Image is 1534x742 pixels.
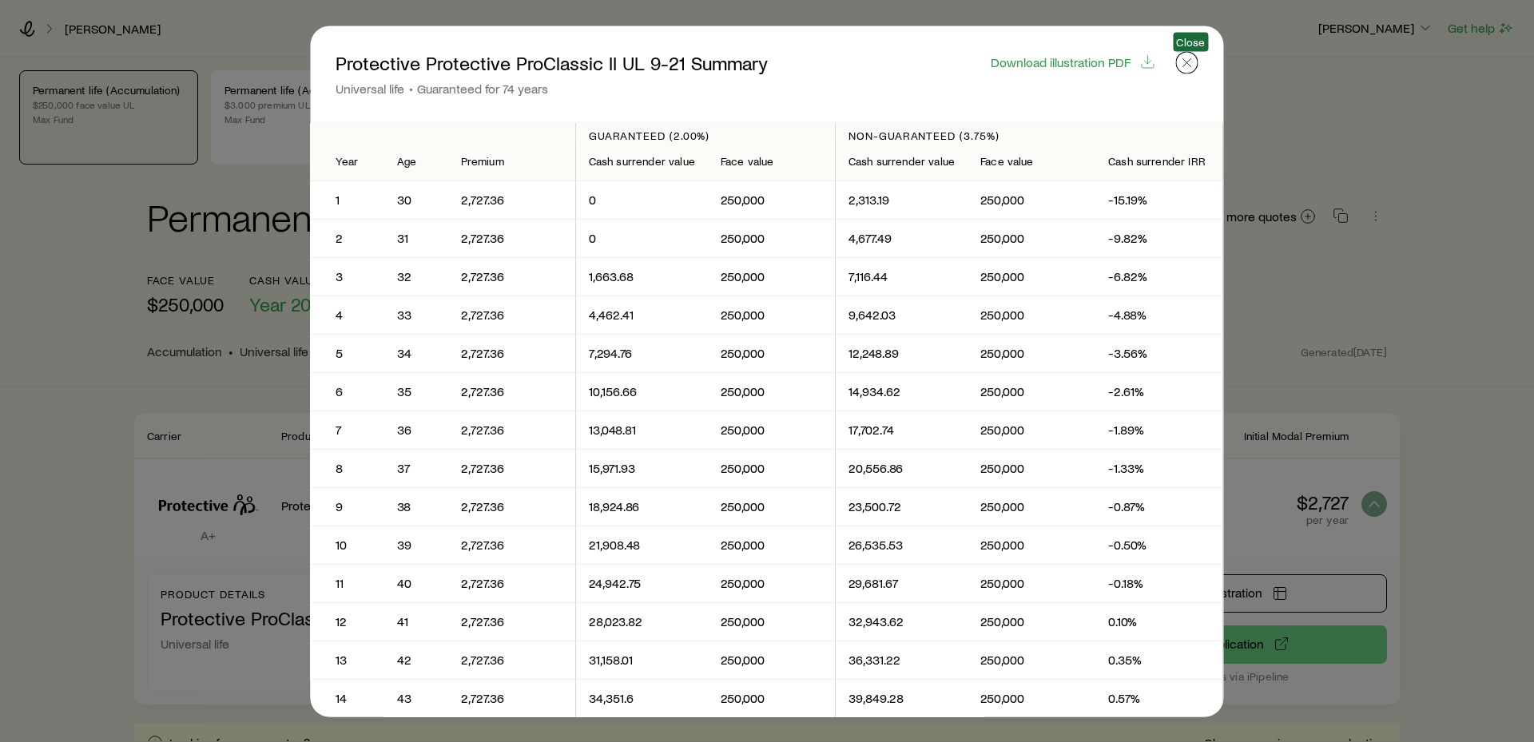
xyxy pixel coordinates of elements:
[848,345,955,361] p: 12,248.89
[721,307,822,323] p: 250,000
[461,155,562,168] div: Premium
[336,268,359,284] p: 3
[397,652,435,668] p: 42
[721,537,822,553] p: 250,000
[336,80,768,96] p: Universal life Guaranteed for 74 years
[1109,460,1210,476] p: -1.33%
[461,268,562,284] p: 2,727.36
[589,575,695,591] p: 24,942.75
[461,383,562,399] p: 2,727.36
[336,230,359,246] p: 2
[461,460,562,476] p: 2,727.36
[981,192,1083,208] p: 250,000
[1176,35,1205,48] span: Close
[981,345,1083,361] p: 250,000
[981,155,1083,168] div: Face value
[336,155,359,168] div: Year
[981,307,1083,323] p: 250,000
[1109,345,1210,361] p: -3.56%
[589,652,695,668] p: 31,158.01
[589,155,695,168] div: Cash surrender value
[397,422,435,438] p: 36
[848,537,955,553] p: 26,535.53
[336,690,359,706] p: 14
[461,613,562,629] p: 2,727.36
[981,652,1083,668] p: 250,000
[461,537,562,553] p: 2,727.36
[1109,537,1210,553] p: -0.50%
[981,383,1083,399] p: 250,000
[336,460,359,476] p: 8
[589,537,695,553] p: 21,908.48
[848,230,955,246] p: 4,677.49
[461,498,562,514] p: 2,727.36
[336,575,359,591] p: 11
[589,690,695,706] p: 34,351.6
[461,192,562,208] p: 2,727.36
[397,307,435,323] p: 33
[848,460,955,476] p: 20,556.86
[848,383,955,399] p: 14,934.62
[336,192,359,208] p: 1
[397,155,435,168] div: Age
[1109,613,1210,629] p: 0.10%
[397,268,435,284] p: 32
[848,155,955,168] div: Cash surrender value
[589,498,695,514] p: 18,924.86
[336,613,359,629] p: 12
[1109,383,1210,399] p: -2.61%
[721,192,822,208] p: 250,000
[336,652,359,668] p: 13
[1109,268,1210,284] p: -6.82%
[981,498,1083,514] p: 250,000
[721,422,822,438] p: 250,000
[589,460,695,476] p: 15,971.93
[397,230,435,246] p: 31
[461,575,562,591] p: 2,727.36
[461,345,562,361] p: 2,727.36
[1109,690,1210,706] p: 0.57%
[1109,155,1210,168] div: Cash surrender IRR
[721,498,822,514] p: 250,000
[848,268,955,284] p: 7,116.44
[589,613,695,629] p: 28,023.82
[397,498,435,514] p: 38
[397,192,435,208] p: 30
[721,460,822,476] p: 250,000
[1109,192,1210,208] p: -15.19%
[721,690,822,706] p: 250,000
[991,55,1131,68] span: Download illustration PDF
[721,268,822,284] p: 250,000
[397,537,435,553] p: 39
[589,307,695,323] p: 4,462.41
[848,613,955,629] p: 32,943.62
[589,230,695,246] p: 0
[981,690,1083,706] p: 250,000
[336,498,359,514] p: 9
[336,345,359,361] p: 5
[589,345,695,361] p: 7,294.76
[990,53,1157,71] button: Download illustration PDF
[1109,652,1210,668] p: 0.35%
[721,230,822,246] p: 250,000
[981,575,1083,591] p: 250,000
[848,192,955,208] p: 2,313.19
[981,613,1083,629] p: 250,000
[848,129,1210,141] p: Non-guaranteed (3.75%)
[589,192,695,208] p: 0
[721,155,822,168] div: Face value
[336,383,359,399] p: 6
[848,652,955,668] p: 36,331.22
[981,460,1083,476] p: 250,000
[848,422,955,438] p: 17,702.74
[336,51,768,73] p: Protective Protective ProClassic II UL 9-21 Summary
[397,613,435,629] p: 41
[1109,307,1210,323] p: -4.88%
[336,307,359,323] p: 4
[721,575,822,591] p: 250,000
[721,613,822,629] p: 250,000
[721,345,822,361] p: 250,000
[1109,498,1210,514] p: -0.87%
[981,268,1083,284] p: 250,000
[848,307,955,323] p: 9,642.03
